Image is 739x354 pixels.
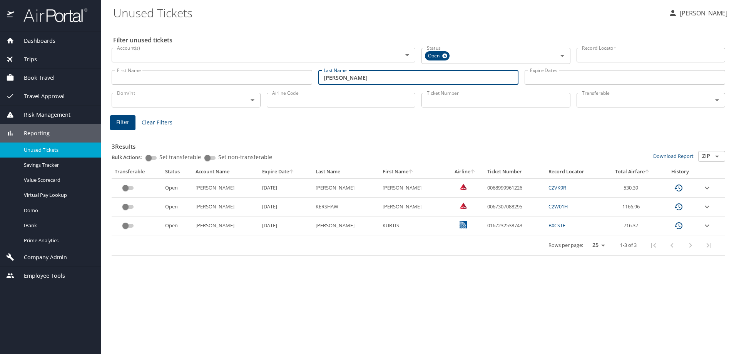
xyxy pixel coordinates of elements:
[14,74,55,82] span: Book Travel
[113,1,662,25] h1: Unused Tickets
[115,168,159,175] div: Transferable
[247,95,258,106] button: Open
[380,198,446,216] td: [PERSON_NAME]
[259,216,313,235] td: [DATE]
[313,178,380,197] td: [PERSON_NAME]
[380,216,446,235] td: KURTIS
[313,216,380,235] td: [PERSON_NAME]
[702,183,712,193] button: expand row
[313,165,380,178] th: Last Name
[661,165,699,178] th: History
[24,176,92,184] span: Value Scorecard
[14,272,65,280] span: Employee Tools
[112,154,148,161] p: Bulk Actions:
[548,243,583,248] p: Rows per page:
[557,50,568,61] button: Open
[110,115,135,130] button: Filter
[14,129,50,138] span: Reporting
[162,198,192,216] td: Open
[24,191,92,199] span: Virtual Pay Lookup
[159,154,201,160] span: Set transferable
[112,165,725,256] table: custom pagination table
[620,243,637,248] p: 1-3 of 3
[677,8,727,18] p: [PERSON_NAME]
[139,116,176,130] button: Clear Filters
[665,6,731,20] button: [PERSON_NAME]
[116,117,129,127] span: Filter
[113,34,727,46] h2: Filter unused tickets
[425,52,444,60] span: Open
[402,50,413,60] button: Open
[259,178,313,197] td: [DATE]
[14,111,70,119] span: Risk Management
[425,51,450,60] div: Open
[14,55,37,64] span: Trips
[192,178,259,197] td: [PERSON_NAME]
[7,8,15,23] img: icon-airportal.png
[313,198,380,216] td: KERSHAW
[604,165,661,178] th: Total Airfare
[162,165,192,178] th: Status
[112,138,725,151] h3: 3 Results
[218,154,272,160] span: Set non-transferable
[24,161,92,169] span: Savings Tracker
[24,146,92,154] span: Unused Tickets
[408,169,414,174] button: sort
[604,178,661,197] td: 530.39
[484,198,546,216] td: 0067307088295
[470,169,476,174] button: sort
[142,118,172,128] span: Clear Filters
[586,240,608,251] select: rows per page
[259,198,313,216] td: [DATE]
[380,165,446,178] th: First Name
[259,165,313,178] th: Expire Date
[460,202,467,210] img: Delta Airlines
[604,198,661,216] td: 1166.96
[14,253,67,262] span: Company Admin
[460,221,467,228] img: United Airlines
[24,207,92,214] span: Domo
[460,183,467,191] img: Delta Airlines
[192,165,259,178] th: Account Name
[15,8,87,23] img: airportal-logo.png
[484,216,546,235] td: 0167232538743
[162,178,192,197] td: Open
[24,237,92,244] span: Prime Analytics
[380,178,446,197] td: [PERSON_NAME]
[712,151,722,162] button: Open
[548,222,565,229] a: BXCSTF
[484,178,546,197] td: 0068999961226
[702,202,712,211] button: expand row
[604,216,661,235] td: 716.37
[289,169,294,174] button: sort
[653,153,694,159] a: Download Report
[712,95,722,106] button: Open
[545,165,604,178] th: Record Locator
[14,92,65,101] span: Travel Approval
[24,222,92,229] span: IBank
[484,165,546,178] th: Ticket Number
[645,169,650,174] button: sort
[192,216,259,235] td: [PERSON_NAME]
[14,37,55,45] span: Dashboards
[162,216,192,235] td: Open
[192,198,259,216] td: [PERSON_NAME]
[548,203,568,210] a: C2W01H
[446,165,484,178] th: Airline
[548,184,566,191] a: CZVK9R
[702,221,712,230] button: expand row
